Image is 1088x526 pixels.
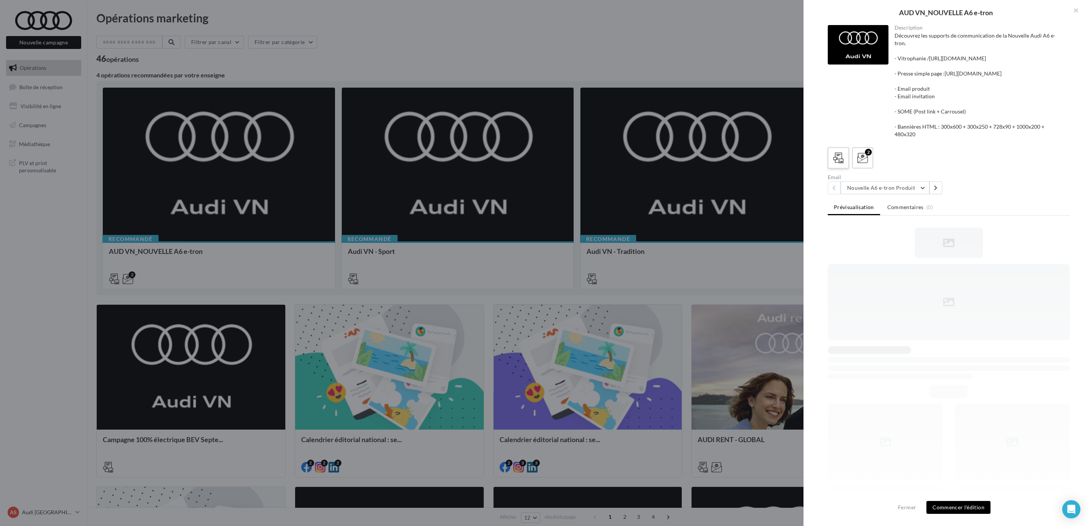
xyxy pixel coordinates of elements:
div: Découvrez les supports de communication de la Nouvelle Audi A6 e-tron. - Vitrophanie / - Presse s... [895,32,1064,138]
a: [URL][DOMAIN_NAME] [929,55,986,61]
span: Commentaires [887,203,924,211]
div: Description [895,25,1064,30]
div: Open Intercom Messenger [1062,500,1080,518]
div: 2 [865,149,872,156]
div: AUD VN_NOUVELLE A6 e-tron [816,9,1076,16]
a: [URL][DOMAIN_NAME] [945,70,1002,77]
span: (0) [926,204,933,210]
button: Commencer l'édition [926,501,991,514]
div: Email [828,175,946,180]
button: Fermer [895,503,919,512]
button: Nouvelle A6 e-tron Produit [841,181,929,194]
